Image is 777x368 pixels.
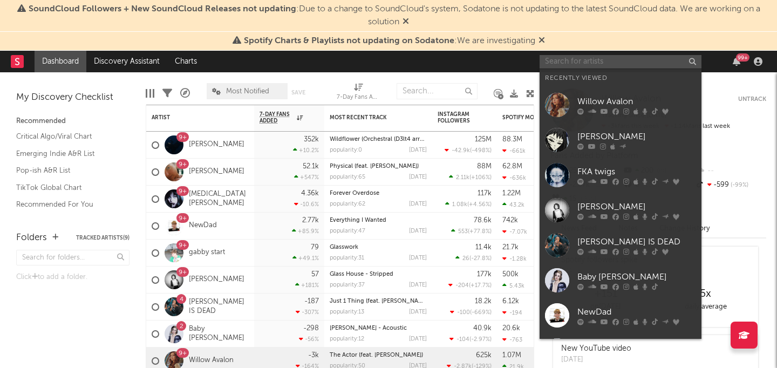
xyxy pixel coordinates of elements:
div: Baby [PERSON_NAME] [577,270,696,283]
div: -187 [304,298,319,305]
div: +547 % [294,174,319,181]
div: NewDad [577,305,696,318]
div: popularity: 62 [330,201,365,207]
div: 2.77k [302,217,319,224]
div: popularity: 65 [330,174,365,180]
div: The Actor (feat. Charles Wesley Godwin) [330,352,427,358]
div: +49.1 % [292,255,319,262]
a: Recommended For You [16,199,119,210]
span: 26 [462,256,469,262]
span: : We are investigating [244,37,535,45]
a: [MEDICAL_DATA][PERSON_NAME] [189,190,249,208]
a: Willow Avalon [540,87,701,122]
div: 117k [478,190,492,197]
div: [DATE] [561,355,631,365]
a: Pop-ish A&R List [16,165,119,176]
a: Discovery Assistant [86,51,167,72]
a: Critical Algo/Viral Chart [16,131,119,142]
a: Glass House - Stripped [330,271,393,277]
div: [DATE] [409,336,427,342]
div: Just 1 Thing (feat. Ezra) [330,298,427,304]
div: 742k [502,217,518,224]
div: popularity: 13 [330,309,364,315]
div: +10.2 % [293,147,319,154]
div: 99 + [736,53,749,62]
div: FKA twigs [577,165,696,178]
div: Most Recent Track [330,114,411,121]
div: popularity: 12 [330,336,364,342]
div: Glass House - Stripped [330,271,427,277]
div: 62.8M [502,163,522,170]
div: Wildflower (Orchestral (D3lt4 arrang.) [330,137,427,142]
span: : Due to a change to SoundCloud's system, Sodatone is not updating to the latest SoundCloud data.... [29,5,760,26]
span: -2.97 % [471,337,490,343]
div: -56 % [299,336,319,343]
div: 20.6k [502,325,520,332]
span: +4.56 % [469,202,490,208]
button: Untrack [738,94,766,105]
div: ( ) [448,282,492,289]
div: popularity: 31 [330,255,364,261]
div: -661k [502,147,526,154]
div: -3k [308,352,319,359]
div: 6.12k [502,298,519,305]
div: -307 % [296,309,319,316]
a: Baby [PERSON_NAME] [540,263,701,298]
div: Everything I Wanted [330,217,427,223]
div: My Discovery Checklist [16,91,129,104]
div: A&R Pipeline [180,78,190,109]
div: +181 % [295,282,319,289]
div: -194 [502,309,522,316]
div: 5.43k [502,282,524,289]
div: [PERSON_NAME] [577,200,696,213]
div: 7-Day Fans Added (7-Day Fans Added) [337,78,380,109]
a: [PERSON_NAME] [540,193,701,228]
button: 99+ [733,57,740,66]
span: -42.9k [452,148,470,154]
div: Folders [16,231,47,244]
span: Dismiss [403,18,409,26]
span: -104 [456,337,469,343]
a: [PERSON_NAME] - Acoustic [330,325,407,331]
div: 5 x [656,288,755,301]
a: Physical (feat. [PERSON_NAME]) [330,163,419,169]
button: Tracked Artists(9) [76,235,129,241]
div: popularity: 47 [330,228,365,234]
div: Recently Viewed [545,72,696,85]
a: Baby [PERSON_NAME] [189,325,249,343]
div: -1.28k [502,255,527,262]
a: [PERSON_NAME] [540,122,701,158]
span: +17.7 % [471,283,490,289]
span: +77.8 % [469,229,490,235]
span: Most Notified [226,88,269,95]
div: daily average [656,301,755,314]
div: ( ) [455,255,492,262]
div: 21.7k [502,244,519,251]
span: -669 % [472,310,490,316]
input: Search... [397,83,478,99]
div: Filters [162,78,172,109]
a: Just 1 Thing (feat. [PERSON_NAME]) [330,298,430,304]
a: gabby start [540,333,701,368]
div: -763 [502,336,522,343]
div: Forever Overdose [330,190,427,196]
div: Instagram Followers [438,111,475,124]
a: [PERSON_NAME] IS DEAD [540,228,701,263]
div: Recommended [16,115,129,128]
div: -298 [303,325,319,332]
div: [DATE] [409,201,427,207]
div: popularity: 37 [330,282,365,288]
a: [PERSON_NAME] [189,167,244,176]
span: Spotify Charts & Playlists not updating on Sodatone [244,37,454,45]
a: Glasswork [330,244,358,250]
span: Dismiss [539,37,545,45]
span: SoundCloud Followers + New SoundCloud Releases not updating [29,5,296,13]
div: 52.1k [303,163,319,170]
div: 78.6k [474,217,492,224]
a: gabby start [189,248,225,257]
div: 57 [311,271,319,278]
div: 125M [475,136,492,143]
div: [PERSON_NAME] IS DEAD [577,235,696,248]
a: Willow Avalon [189,356,234,365]
input: Search for folders... [16,250,129,265]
